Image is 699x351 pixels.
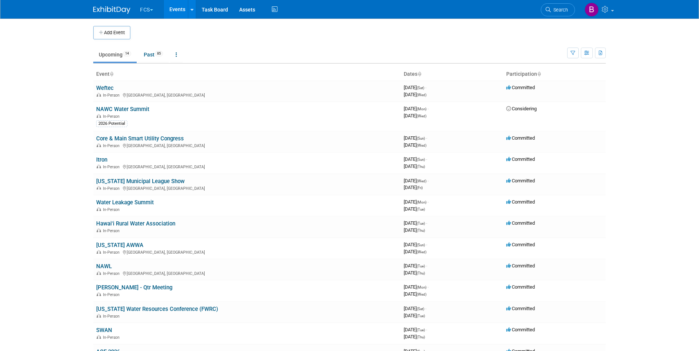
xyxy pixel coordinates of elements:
span: [DATE] [404,142,426,148]
a: Weftec [96,85,114,91]
img: In-Person Event [97,228,101,232]
a: NAWC Water Summit [96,106,149,113]
span: In-Person [103,165,122,169]
span: Committed [506,306,535,311]
span: [DATE] [404,270,425,276]
span: Committed [506,220,535,226]
span: [DATE] [404,85,426,90]
span: (Thu) [417,165,425,169]
span: (Tue) [417,328,425,332]
span: [DATE] [404,291,426,297]
a: Core & Main Smart Utility Congress [96,135,184,142]
span: In-Person [103,114,122,119]
div: [GEOGRAPHIC_DATA], [GEOGRAPHIC_DATA] [96,185,398,191]
span: [DATE] [404,306,426,311]
span: [DATE] [404,313,425,318]
span: (Thu) [417,335,425,339]
span: [DATE] [404,220,427,226]
span: - [427,106,429,111]
span: Committed [506,199,535,205]
img: In-Person Event [97,250,101,254]
img: ExhibitDay [93,6,130,14]
a: SWAN [96,327,112,334]
img: In-Person Event [97,186,101,190]
span: Committed [506,327,535,332]
span: (Tue) [417,221,425,225]
img: In-Person Event [97,114,101,118]
span: [DATE] [404,334,425,339]
span: In-Person [103,271,122,276]
span: [DATE] [404,327,427,332]
div: [GEOGRAPHIC_DATA], [GEOGRAPHIC_DATA] [96,163,398,169]
a: Search [541,3,575,16]
span: (Mon) [417,107,426,111]
span: (Tue) [417,207,425,211]
span: 85 [155,51,163,56]
span: [DATE] [404,135,427,141]
span: (Sun) [417,243,425,247]
span: Committed [506,284,535,290]
div: [GEOGRAPHIC_DATA], [GEOGRAPHIC_DATA] [96,142,398,148]
span: (Wed) [417,93,426,97]
span: Committed [506,156,535,162]
span: Considering [506,106,537,111]
img: In-Person Event [97,292,101,296]
span: Committed [506,242,535,247]
span: (Wed) [417,292,426,296]
img: In-Person Event [97,207,101,211]
div: 2026 Potential [96,120,127,127]
span: - [426,242,427,247]
span: [DATE] [404,206,425,212]
span: In-Person [103,314,122,319]
span: In-Person [103,228,122,233]
span: - [425,85,426,90]
th: Participation [503,68,606,81]
button: Add Event [93,26,130,39]
span: - [427,284,429,290]
span: (Wed) [417,250,426,254]
span: [DATE] [404,178,429,183]
div: [GEOGRAPHIC_DATA], [GEOGRAPHIC_DATA] [96,270,398,276]
a: Sort by Event Name [110,71,113,77]
img: In-Person Event [97,93,101,97]
span: (Fri) [417,186,423,190]
span: (Sun) [417,157,425,162]
span: Committed [506,85,535,90]
a: [US_STATE] AWWA [96,242,143,248]
span: (Mon) [417,200,426,204]
span: (Sat) [417,307,424,311]
span: Search [551,7,568,13]
span: In-Person [103,93,122,98]
span: (Tue) [417,314,425,318]
a: Water Leakage Summit [96,199,154,206]
span: Committed [506,263,535,269]
span: In-Person [103,335,122,340]
span: [DATE] [404,249,426,254]
a: NAWL [96,263,112,270]
span: [DATE] [404,199,429,205]
span: [DATE] [404,284,429,290]
span: [DATE] [404,156,427,162]
a: Upcoming14 [93,48,137,62]
span: In-Person [103,250,122,255]
span: (Wed) [417,179,426,183]
span: In-Person [103,207,122,212]
span: (Wed) [417,143,426,147]
img: In-Person Event [97,165,101,168]
img: In-Person Event [97,335,101,339]
span: In-Person [103,143,122,148]
span: - [426,220,427,226]
span: 14 [123,51,131,56]
span: [DATE] [404,163,425,169]
img: Barb DeWyer [585,3,599,17]
a: Itron [96,156,107,163]
span: [DATE] [404,227,425,233]
span: [DATE] [404,92,426,97]
span: - [426,156,427,162]
span: (Mon) [417,285,426,289]
div: [GEOGRAPHIC_DATA], [GEOGRAPHIC_DATA] [96,92,398,98]
a: [PERSON_NAME] - Qtr Meeting [96,284,172,291]
a: Past85 [138,48,169,62]
a: Hawai'i Rural Water Association [96,220,175,227]
div: [GEOGRAPHIC_DATA], [GEOGRAPHIC_DATA] [96,249,398,255]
